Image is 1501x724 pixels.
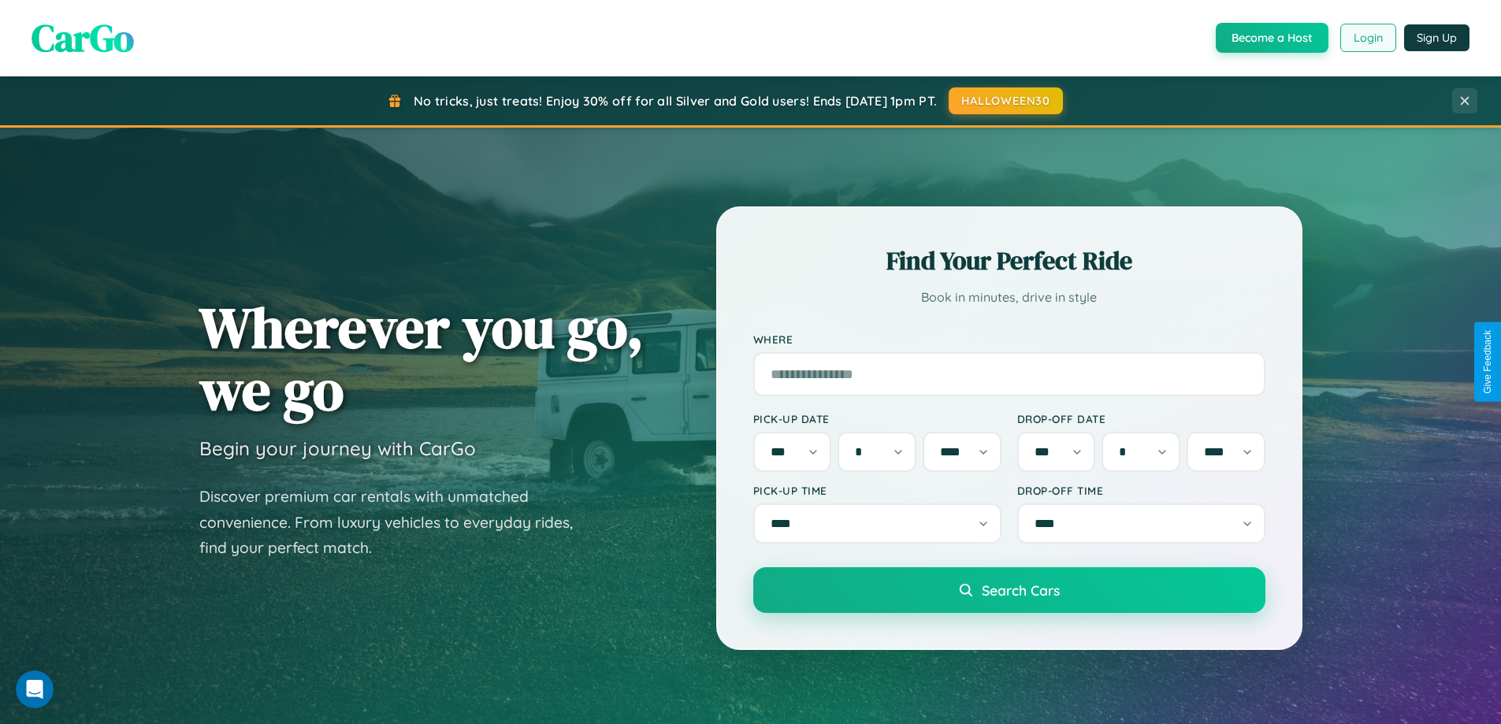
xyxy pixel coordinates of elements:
[753,412,1001,425] label: Pick-up Date
[982,581,1060,599] span: Search Cars
[1404,24,1469,51] button: Sign Up
[1017,484,1265,497] label: Drop-off Time
[753,484,1001,497] label: Pick-up Time
[753,243,1265,278] h2: Find Your Perfect Ride
[1340,24,1396,52] button: Login
[753,286,1265,309] p: Book in minutes, drive in style
[1017,412,1265,425] label: Drop-off Date
[199,436,476,460] h3: Begin your journey with CarGo
[199,296,644,421] h1: Wherever you go, we go
[1216,23,1328,53] button: Become a Host
[753,567,1265,613] button: Search Cars
[1482,330,1493,394] div: Give Feedback
[414,93,937,109] span: No tricks, just treats! Enjoy 30% off for all Silver and Gold users! Ends [DATE] 1pm PT.
[753,332,1265,346] label: Where
[949,87,1063,114] button: HALLOWEEN30
[32,12,134,64] span: CarGo
[16,670,54,708] iframe: Intercom live chat
[199,484,593,561] p: Discover premium car rentals with unmatched convenience. From luxury vehicles to everyday rides, ...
